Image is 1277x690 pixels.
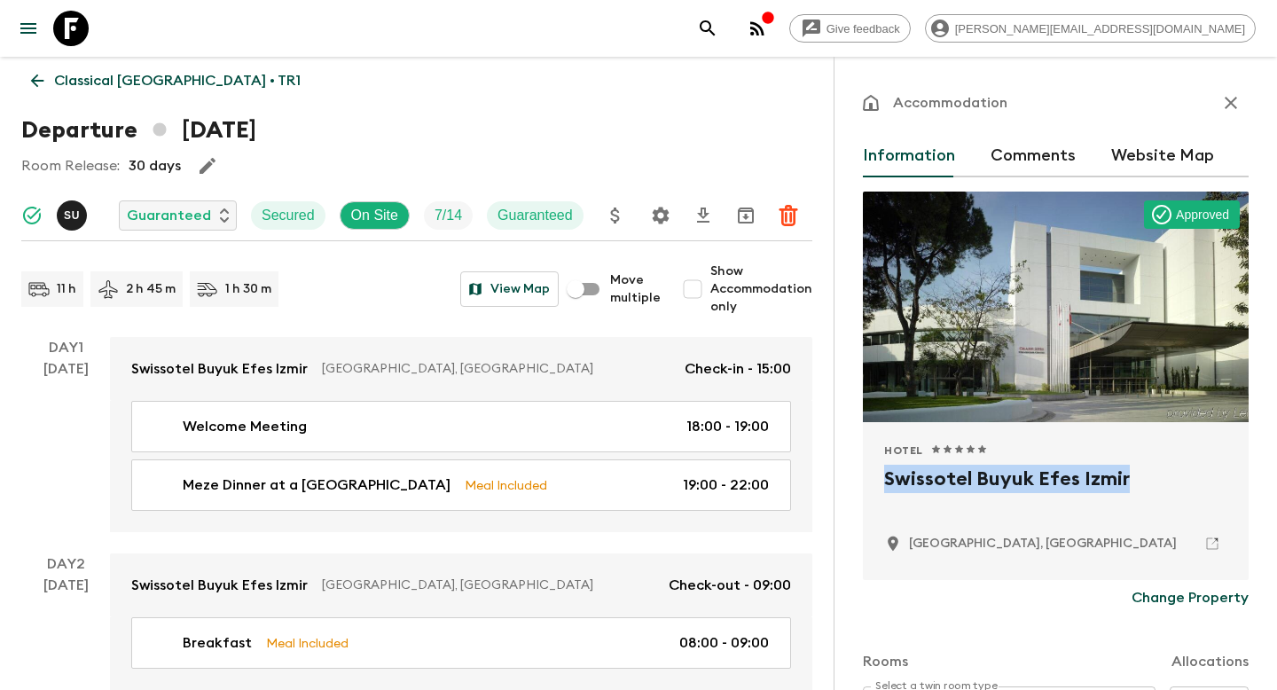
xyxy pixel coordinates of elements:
[685,358,791,380] p: Check-in - 15:00
[884,465,1227,521] h2: Swissotel Buyuk Efes Izmir
[679,632,769,654] p: 08:00 - 09:00
[643,198,678,233] button: Settings
[1132,587,1249,608] p: Change Property
[789,14,911,43] a: Give feedback
[21,113,256,148] h1: Departure [DATE]
[127,205,211,226] p: Guaranteed
[110,553,812,617] a: Swissotel Buyuk Efes Izmir[GEOGRAPHIC_DATA], [GEOGRAPHIC_DATA]Check-out - 09:00
[690,11,725,46] button: search adventures
[54,70,301,91] p: Classical [GEOGRAPHIC_DATA] • TR1
[322,576,654,594] p: [GEOGRAPHIC_DATA], [GEOGRAPHIC_DATA]
[43,358,89,532] div: [DATE]
[728,198,764,233] button: Archive (Completed, Cancelled or Unsynced Departures only)
[1111,135,1214,177] button: Website Map
[669,575,791,596] p: Check-out - 09:00
[863,192,1249,422] div: Photo of Swissotel Buyuk Efes Izmir
[11,11,46,46] button: menu
[598,198,633,233] button: Update Price, Early Bird Discount and Costs
[57,200,90,231] button: SU
[351,205,398,226] p: On Site
[21,337,110,358] p: Day 1
[497,205,573,226] p: Guaranteed
[863,135,955,177] button: Information
[771,198,806,233] button: Delete
[686,198,721,233] button: Download CSV
[266,633,349,653] p: Meal Included
[131,459,791,511] a: Meze Dinner at a [GEOGRAPHIC_DATA]Meal Included19:00 - 22:00
[251,201,325,230] div: Secured
[225,280,271,298] p: 1 h 30 m
[183,632,252,654] p: Breakfast
[465,475,547,495] p: Meal Included
[683,474,769,496] p: 19:00 - 22:00
[991,135,1076,177] button: Comments
[322,360,670,378] p: [GEOGRAPHIC_DATA], [GEOGRAPHIC_DATA]
[57,206,90,220] span: Sefa Uz
[925,14,1256,43] div: [PERSON_NAME][EMAIL_ADDRESS][DOMAIN_NAME]
[710,263,812,316] span: Show Accommodation only
[884,443,923,458] span: Hotel
[21,553,110,575] p: Day 2
[129,155,181,176] p: 30 days
[1171,651,1249,672] p: Allocations
[110,337,812,401] a: Swissotel Buyuk Efes Izmir[GEOGRAPHIC_DATA], [GEOGRAPHIC_DATA]Check-in - 15:00
[945,22,1255,35] span: [PERSON_NAME][EMAIL_ADDRESS][DOMAIN_NAME]
[460,271,559,307] button: View Map
[21,63,310,98] a: Classical [GEOGRAPHIC_DATA] • TR1
[863,651,908,672] p: Rooms
[1176,206,1229,223] p: Approved
[131,617,791,669] a: BreakfastMeal Included08:00 - 09:00
[340,201,410,230] div: On Site
[909,535,1177,553] p: Izmir, Turkey
[183,416,307,437] p: Welcome Meeting
[57,280,76,298] p: 11 h
[1132,580,1249,616] button: Change Property
[435,205,462,226] p: 7 / 14
[126,280,176,298] p: 2 h 45 m
[262,205,315,226] p: Secured
[131,358,308,380] p: Swissotel Buyuk Efes Izmir
[817,22,910,35] span: Give feedback
[893,92,1007,114] p: Accommodation
[64,208,80,223] p: S U
[131,575,308,596] p: Swissotel Buyuk Efes Izmir
[131,401,791,452] a: Welcome Meeting18:00 - 19:00
[424,201,473,230] div: Trip Fill
[21,155,120,176] p: Room Release:
[686,416,769,437] p: 18:00 - 19:00
[183,474,450,496] p: Meze Dinner at a [GEOGRAPHIC_DATA]
[610,271,661,307] span: Move multiple
[21,205,43,226] svg: Synced Successfully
